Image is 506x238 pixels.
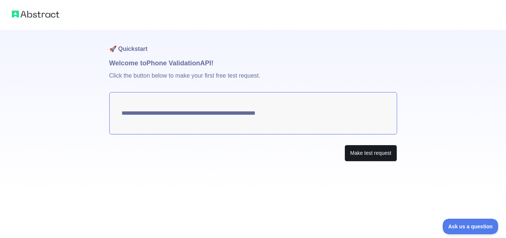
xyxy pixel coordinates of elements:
p: Click the button below to make your first free test request. [109,68,397,92]
img: Abstract logo [12,9,59,19]
h1: 🚀 Quickstart [109,30,397,58]
iframe: Toggle Customer Support [443,219,499,234]
h1: Welcome to Phone Validation API! [109,58,397,68]
button: Make test request [344,145,397,162]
